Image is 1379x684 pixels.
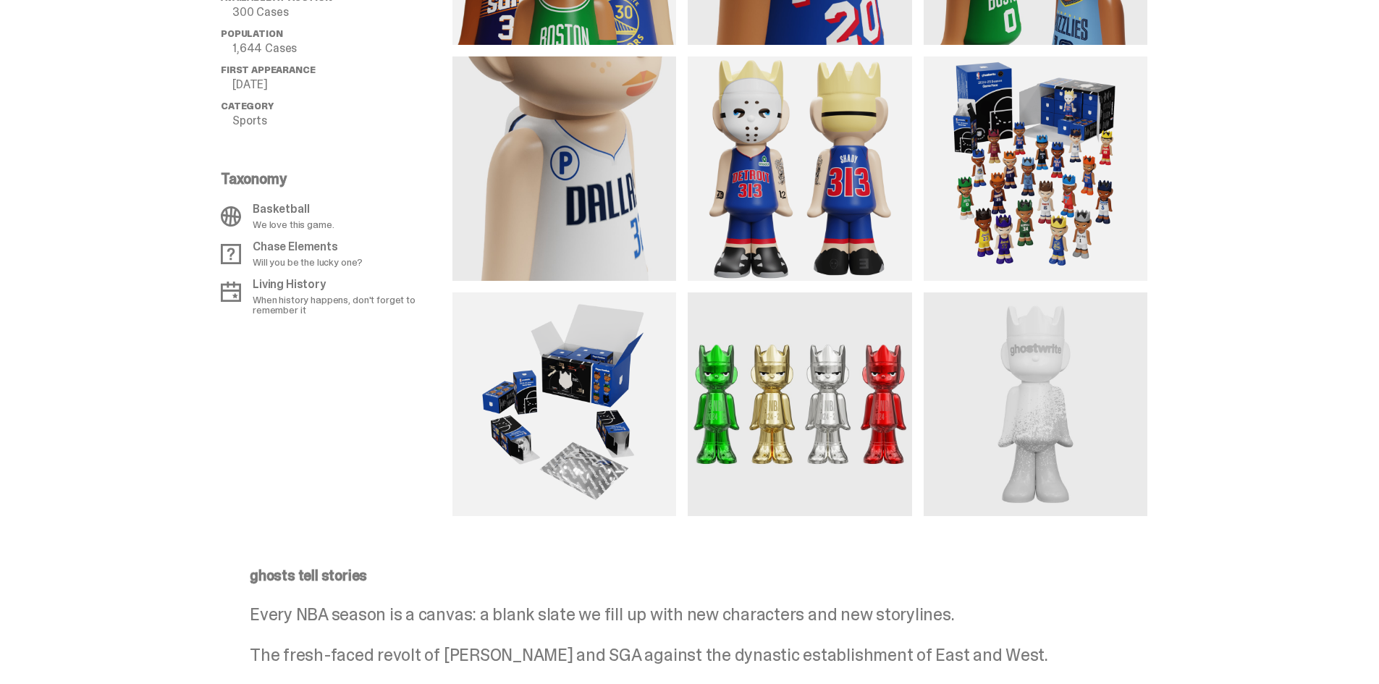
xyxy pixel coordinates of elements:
img: media gallery image [688,292,911,516]
p: Every NBA season is a canvas: a blank slate we fill up with new characters and new storylines. [250,606,1118,623]
p: ghosts tell stories [250,568,1118,583]
p: Basketball [253,203,334,215]
p: Chase Elements [253,241,362,253]
p: Will you be the lucky one? [253,257,362,267]
span: First Appearance [221,64,315,76]
img: media gallery image [452,56,676,280]
span: Category [221,100,274,112]
p: The fresh-faced revolt of [PERSON_NAME] and SGA against the dynastic establishment of East and West. [250,646,1118,664]
img: media gallery image [452,292,676,516]
p: 1,644 Cases [232,43,452,54]
p: 300 Cases [232,7,452,18]
p: Living History [253,279,444,290]
p: Sports [232,115,452,127]
span: Population [221,28,282,40]
img: media gallery image [924,56,1147,280]
p: Taxonomy [221,172,444,186]
p: When history happens, don't forget to remember it [253,295,444,315]
p: [DATE] [232,79,452,90]
img: media gallery image [924,292,1147,516]
img: media gallery image [688,56,911,280]
p: We love this game. [253,219,334,229]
